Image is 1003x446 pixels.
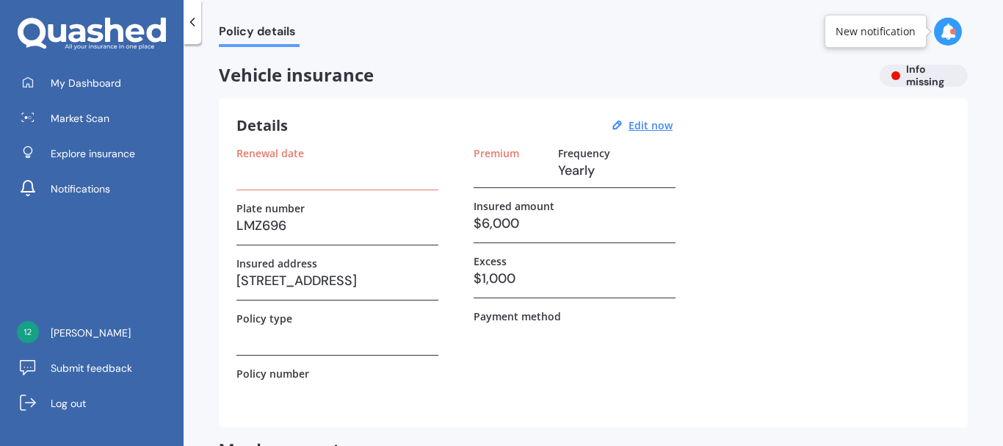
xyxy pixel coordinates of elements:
[51,181,110,196] span: Notifications
[236,215,438,237] h3: LMZ696
[558,147,610,159] label: Frequency
[474,310,561,323] label: Payment method
[219,65,868,86] span: Vehicle insurance
[51,396,86,411] span: Log out
[219,24,300,44] span: Policy details
[17,321,39,343] img: 34848ad420fd38e03e4e47574f71338f
[51,361,132,375] span: Submit feedback
[51,111,109,126] span: Market Scan
[474,212,676,234] h3: $6,000
[11,389,184,418] a: Log out
[11,174,184,204] a: Notifications
[11,318,184,348] a: [PERSON_NAME]
[624,119,677,132] button: Edit now
[558,159,676,181] h3: Yearly
[474,255,507,267] label: Excess
[51,325,131,340] span: [PERSON_NAME]
[11,139,184,168] a: Explore insurance
[474,267,676,289] h3: $1,000
[474,200,554,212] label: Insured amount
[236,312,292,325] label: Policy type
[836,24,916,39] div: New notification
[236,202,305,215] label: Plate number
[236,367,309,380] label: Policy number
[236,257,317,270] label: Insured address
[236,147,304,159] label: Renewal date
[11,353,184,383] a: Submit feedback
[51,146,135,161] span: Explore insurance
[11,68,184,98] a: My Dashboard
[629,118,673,132] u: Edit now
[236,270,438,292] h3: [STREET_ADDRESS]
[51,76,121,90] span: My Dashboard
[11,104,184,133] a: Market Scan
[474,147,519,159] label: Premium
[236,116,288,135] h3: Details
